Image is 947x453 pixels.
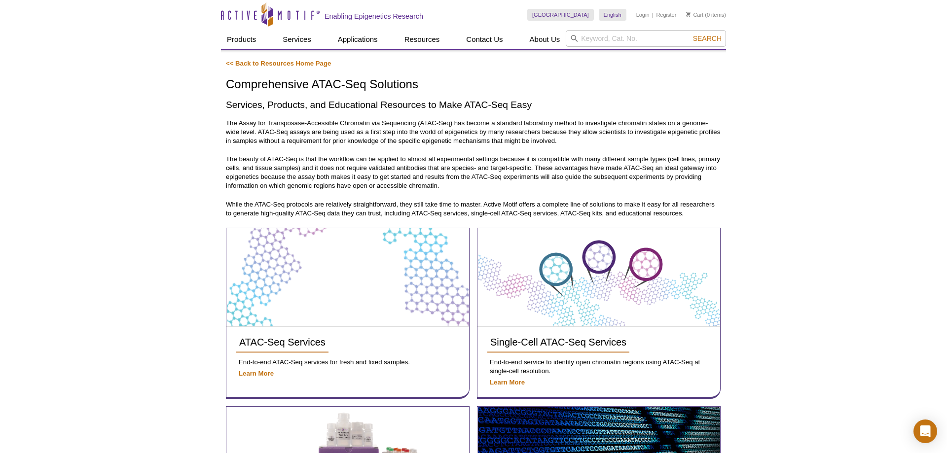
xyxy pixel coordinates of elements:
span: ATAC-Seq Services [239,337,326,348]
img: Your Cart [686,12,691,17]
li: | [652,9,654,21]
p: End-to-end ATAC-Seq services for fresh and fixed samples. [236,358,459,367]
strong: Learn More [239,370,274,377]
a: Learn More [239,369,459,378]
a: Single-Cell ATAC-Seq Services [487,332,629,353]
a: Services [277,30,317,49]
p: The beauty of ATAC-Seq is that the workflow can be applied to almost all experimental settings be... [226,155,721,190]
a: Learn More [490,378,710,387]
a: English [599,9,626,21]
p: The Assay for Transposase-Accessible Chromatin via Sequencing (ATAC-Seq) has become a standard la... [226,119,721,145]
a: Contact Us [460,30,509,49]
a: Login [636,11,650,18]
input: Keyword, Cat. No. [566,30,726,47]
strong: Learn More [490,379,525,386]
button: Search [690,34,725,43]
img: ATAC-Seq Services [227,228,469,326]
span: Search [693,35,722,42]
a: ATAC-Seq Services [226,228,469,327]
h1: Comprehensive ATAC-Seq Solutions [226,78,721,92]
h2: Services, Products, and Educational Resources to Make ATAC-Seq Easy [226,98,721,111]
a: Products [221,30,262,49]
img: Single-Cell ATAC-Seq Services [478,228,720,326]
a: Resources [399,30,446,49]
a: [GEOGRAPHIC_DATA] [527,9,594,21]
a: Cart [686,11,703,18]
a: About Us [524,30,566,49]
a: ATAC-Seq Services [236,332,328,353]
li: (0 items) [686,9,726,21]
h2: Enabling Epigenetics Research [325,12,423,21]
div: Open Intercom Messenger [913,419,937,443]
a: << Back to Resources Home Page [226,60,331,67]
a: Single-Cell ATAC-Seq Services [477,228,720,327]
p: End-to-end service to identify open chromatin regions using ATAC-Seq at single-cell resolution. [487,358,710,376]
p: While the ATAC-Seq protocols are relatively straightforward, they still take time to master. Acti... [226,200,721,218]
a: Applications [332,30,384,49]
span: Single-Cell ATAC-Seq Services [490,337,626,348]
a: Register [656,11,676,18]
